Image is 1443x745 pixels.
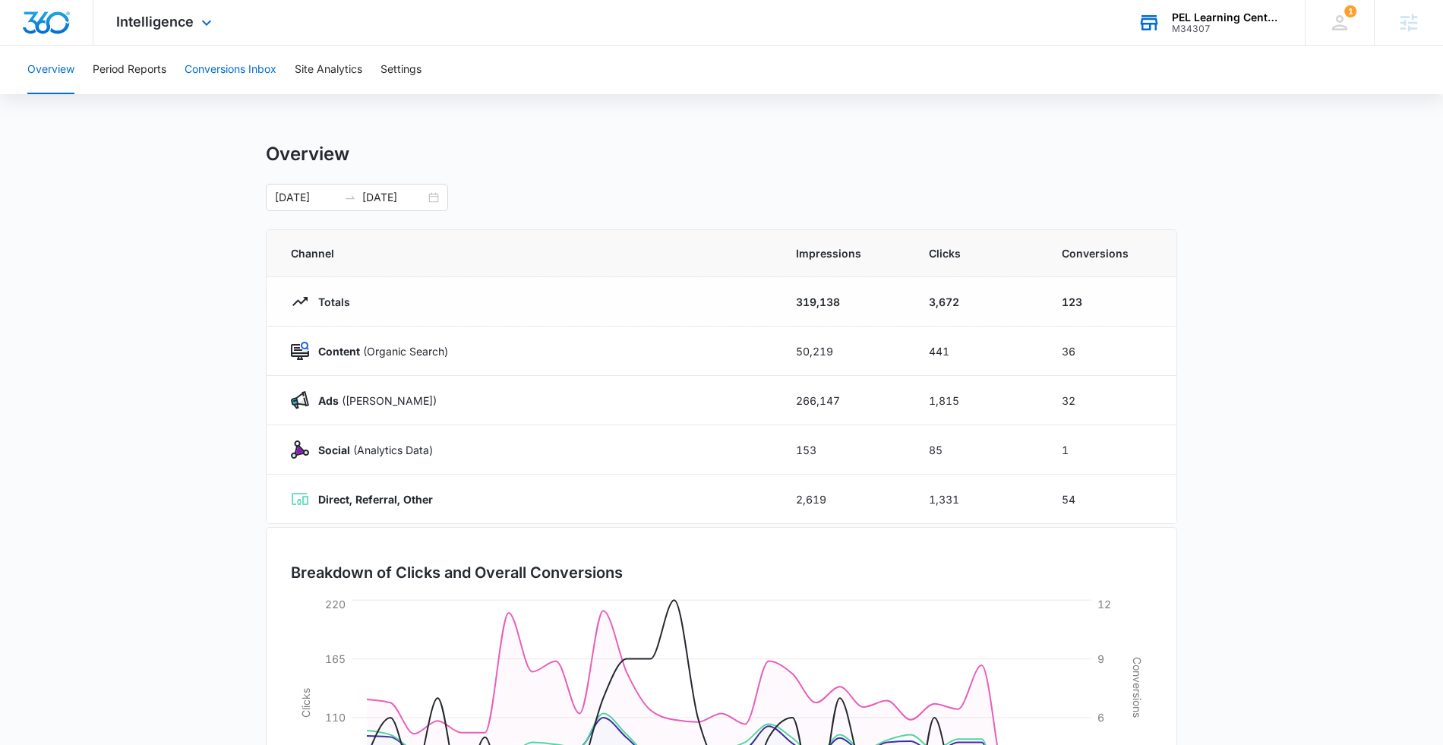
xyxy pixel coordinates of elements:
[116,14,194,30] span: Intelligence
[1097,711,1104,724] tspan: 6
[1044,425,1176,475] td: 1
[295,46,362,94] button: Site Analytics
[380,46,422,94] button: Settings
[778,425,911,475] td: 153
[344,191,356,204] span: to
[309,442,433,458] p: (Analytics Data)
[1097,598,1111,611] tspan: 12
[318,345,360,358] strong: Content
[291,391,309,409] img: Ads
[266,143,349,166] h1: Overview
[299,688,312,718] tspan: Clicks
[1172,11,1283,24] div: account name
[1044,475,1176,524] td: 54
[911,425,1044,475] td: 85
[778,475,911,524] td: 2,619
[275,189,338,206] input: Start date
[911,376,1044,425] td: 1,815
[1044,327,1176,376] td: 36
[318,444,350,456] strong: Social
[1131,657,1144,718] tspan: Conversions
[362,189,425,206] input: End date
[778,277,911,327] td: 319,138
[291,245,759,261] span: Channel
[309,393,437,409] p: ([PERSON_NAME])
[325,652,346,665] tspan: 165
[344,191,356,204] span: swap-right
[325,598,346,611] tspan: 220
[1344,5,1356,17] div: notifications count
[929,245,1025,261] span: Clicks
[1062,245,1152,261] span: Conversions
[1044,277,1176,327] td: 123
[778,327,911,376] td: 50,219
[309,294,350,310] p: Totals
[778,376,911,425] td: 266,147
[911,277,1044,327] td: 3,672
[318,493,433,506] strong: Direct, Referral, Other
[1097,652,1104,665] tspan: 9
[325,711,346,724] tspan: 110
[309,343,448,359] p: (Organic Search)
[911,327,1044,376] td: 441
[93,46,166,94] button: Period Reports
[1044,376,1176,425] td: 32
[291,440,309,459] img: Social
[318,394,339,407] strong: Ads
[27,46,74,94] button: Overview
[1172,24,1283,34] div: account id
[1344,5,1356,17] span: 1
[185,46,276,94] button: Conversions Inbox
[291,561,623,584] h3: Breakdown of Clicks and Overall Conversions
[911,475,1044,524] td: 1,331
[796,245,892,261] span: Impressions
[291,342,309,360] img: Content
